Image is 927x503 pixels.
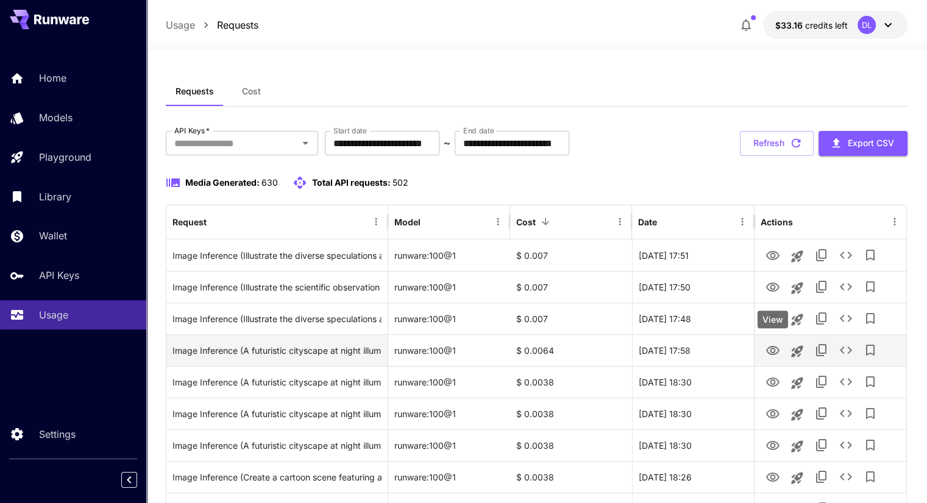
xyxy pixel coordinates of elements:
[444,136,450,150] p: ~
[734,213,751,230] button: Menu
[632,366,754,398] div: 29 Sep, 2025 18:30
[510,303,632,334] div: $ 0.007
[858,16,876,34] div: DL
[761,242,785,267] button: View
[632,271,754,303] div: 29 Sep, 2025 17:50
[785,371,809,395] button: Launch in playground
[632,429,754,461] div: 29 Sep, 2025 18:30
[388,239,510,271] div: runware:100@1
[858,370,883,394] button: Add to library
[166,18,195,32] a: Usage
[809,275,834,299] button: Copy TaskUUID
[834,275,858,299] button: See details
[809,243,834,267] button: Copy TaskUUID
[172,462,382,493] div: Click to copy prompt
[858,465,883,489] button: Add to library
[761,306,785,331] button: View
[537,213,554,230] button: Sort
[388,303,510,334] div: runware:100@1
[763,11,907,39] button: $33.16414DL
[632,398,754,429] div: 29 Sep, 2025 18:30
[422,213,439,230] button: Sort
[886,213,903,230] button: Menu
[489,213,506,230] button: Menu
[388,334,510,366] div: runware:100@1
[785,339,809,364] button: Launch in playground
[510,461,632,493] div: $ 0.0038
[510,334,632,366] div: $ 0.0064
[39,308,68,322] p: Usage
[761,464,785,489] button: View
[217,18,258,32] a: Requests
[809,370,834,394] button: Copy TaskUUID
[785,276,809,300] button: Launch in playground
[39,71,66,85] p: Home
[39,150,91,164] p: Playground
[761,274,785,299] button: View
[312,177,391,188] span: Total API requests:
[809,401,834,426] button: Copy TaskUUID
[388,271,510,303] div: runware:100@1
[785,244,809,269] button: Launch in playground
[775,19,848,32] div: $33.16414
[39,268,79,283] p: API Keys
[819,131,907,156] button: Export CSV
[632,461,754,493] div: 29 Sep, 2025 18:26
[809,306,834,331] button: Copy TaskUUID
[510,398,632,429] div: $ 0.0038
[172,430,382,461] div: Click to copy prompt
[368,213,385,230] button: Menu
[858,338,883,362] button: Add to library
[805,20,848,30] span: credits left
[392,177,408,188] span: 502
[785,403,809,427] button: Launch in playground
[388,398,510,429] div: runware:100@1
[121,472,137,488] button: Collapse sidebar
[834,401,858,426] button: See details
[834,370,858,394] button: See details
[809,433,834,457] button: Copy TaskUUID
[638,217,657,227] div: Date
[809,465,834,489] button: Copy TaskUUID
[858,401,883,426] button: Add to library
[510,366,632,398] div: $ 0.0038
[834,243,858,267] button: See details
[632,239,754,271] div: 29 Sep, 2025 17:51
[463,125,494,136] label: End date
[172,367,382,398] div: Click to copy prompt
[130,469,146,491] div: Collapse sidebar
[172,335,382,366] div: Click to copy prompt
[775,20,805,30] span: $33.16
[510,429,632,461] div: $ 0.0038
[388,366,510,398] div: runware:100@1
[632,334,754,366] div: 29 Sep, 2025 17:58
[834,306,858,331] button: See details
[176,86,214,97] span: Requests
[172,303,382,334] div: Click to copy prompt
[172,217,207,227] div: Request
[761,337,785,362] button: View
[834,465,858,489] button: See details
[172,272,382,303] div: Click to copy prompt
[388,429,510,461] div: runware:100@1
[809,338,834,362] button: Copy TaskUUID
[632,303,754,334] div: 29 Sep, 2025 17:48
[172,240,382,271] div: Click to copy prompt
[740,131,814,156] button: Refresh
[858,275,883,299] button: Add to library
[611,213,628,230] button: Menu
[510,271,632,303] div: $ 0.007
[785,434,809,459] button: Launch in playground
[333,125,367,136] label: Start date
[658,213,675,230] button: Sort
[39,110,73,125] p: Models
[510,239,632,271] div: $ 0.007
[39,189,71,204] p: Library
[39,427,76,441] p: Settings
[834,433,858,457] button: See details
[39,228,67,243] p: Wallet
[174,125,210,136] label: API Keys
[785,308,809,332] button: Launch in playground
